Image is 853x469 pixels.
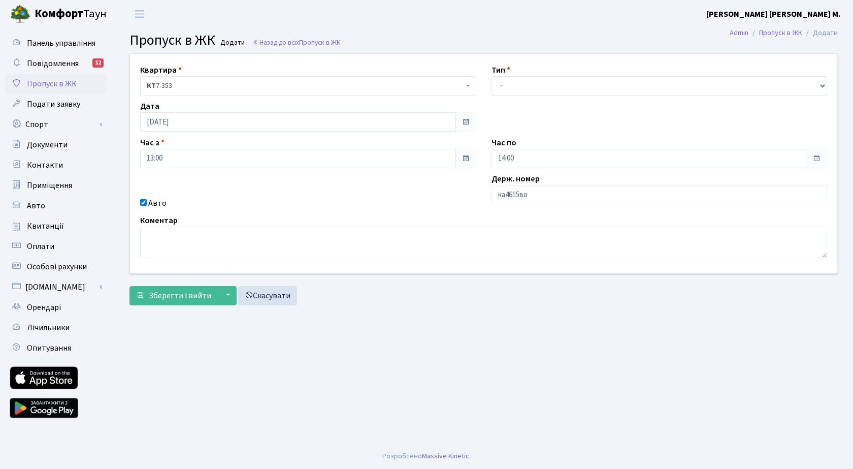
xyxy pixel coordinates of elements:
[129,286,218,305] button: Зберегти і вийти
[730,27,748,38] a: Admin
[5,236,107,257] a: Оплати
[5,297,107,318] a: Орендарі
[140,64,182,76] label: Квартира
[140,214,178,227] label: Коментар
[27,58,79,69] span: Повідомлення
[148,197,167,209] label: Авто
[759,27,802,38] a: Пропуск в ЖК
[252,38,341,47] a: Назад до всіхПропуск в ЖК
[706,8,841,20] a: [PERSON_NAME] [PERSON_NAME] М.
[27,221,64,232] span: Квитанції
[5,277,107,297] a: [DOMAIN_NAME]
[27,241,54,252] span: Оплати
[5,114,107,135] a: Спорт
[5,53,107,74] a: Повідомлення12
[27,99,80,110] span: Подати заявку
[10,4,30,24] img: logo.png
[5,175,107,196] a: Приміщення
[706,9,841,20] b: [PERSON_NAME] [PERSON_NAME] М.
[27,180,72,191] span: Приміщення
[491,137,516,149] label: Час по
[127,6,152,22] button: Переключити навігацію
[92,58,104,68] div: 12
[5,33,107,53] a: Панель управління
[147,81,156,91] b: КТ
[299,38,341,47] span: Пропуск в ЖК
[491,64,510,76] label: Тип
[27,200,45,211] span: Авто
[27,342,71,354] span: Опитування
[35,6,83,22] b: Комфорт
[714,22,853,44] nav: breadcrumb
[5,94,107,114] a: Подати заявку
[27,261,87,272] span: Особові рахунки
[149,290,211,301] span: Зберегти і вийти
[5,74,107,94] a: Пропуск в ЖК
[5,155,107,175] a: Контакти
[491,173,540,185] label: Держ. номер
[129,30,215,50] span: Пропуск в ЖК
[140,100,159,112] label: Дата
[27,302,61,313] span: Орендарі
[802,27,838,39] li: Додати
[35,6,107,23] span: Таун
[5,338,107,358] a: Опитування
[147,81,464,91] span: <b>КТ</b>&nbsp;&nbsp;&nbsp;&nbsp;7-353
[27,78,77,89] span: Пропуск в ЖК
[27,38,95,49] span: Панель управління
[5,216,107,236] a: Квитанції
[140,137,165,149] label: Час з
[5,196,107,216] a: Авто
[5,135,107,155] a: Документи
[27,139,68,150] span: Документи
[422,451,469,461] a: Massive Kinetic
[218,39,248,47] small: Додати .
[491,185,828,204] input: AA0001AA
[140,76,476,96] span: <b>КТ</b>&nbsp;&nbsp;&nbsp;&nbsp;7-353
[27,160,63,171] span: Контакти
[382,451,471,462] div: Розроблено .
[5,257,107,277] a: Особові рахунки
[5,318,107,338] a: Лічильники
[27,322,70,333] span: Лічильники
[238,286,297,305] a: Скасувати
